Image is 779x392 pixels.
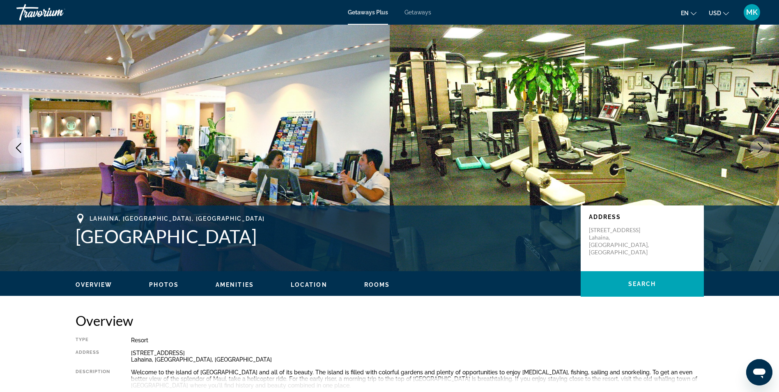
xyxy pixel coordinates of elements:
div: Welcome to the island of [GEOGRAPHIC_DATA] and all of its beauty. The island is filled with color... [131,369,704,389]
button: Change currency [709,7,729,19]
div: Address [76,350,110,363]
div: [STREET_ADDRESS] Lahaina, [GEOGRAPHIC_DATA], [GEOGRAPHIC_DATA] [131,350,704,363]
button: Amenities [216,281,254,288]
button: Rooms [364,281,390,288]
h1: [GEOGRAPHIC_DATA] [76,226,572,247]
a: Travorium [16,2,99,23]
button: Previous image [8,138,29,158]
a: Getaways Plus [348,9,388,16]
button: Photos [149,281,179,288]
button: Next image [750,138,771,158]
span: en [681,10,689,16]
span: USD [709,10,721,16]
button: Change language [681,7,696,19]
a: Getaways [404,9,431,16]
span: Search [628,281,656,287]
span: MK [746,8,758,16]
button: Search [581,271,704,297]
div: Type [76,337,110,344]
p: Address [589,214,696,220]
button: Overview [76,281,113,288]
iframe: Button to launch messaging window [746,359,772,385]
button: Location [291,281,327,288]
h2: Overview [76,312,704,329]
div: Description [76,369,110,389]
button: User Menu [741,4,763,21]
p: [STREET_ADDRESS] Lahaina, [GEOGRAPHIC_DATA], [GEOGRAPHIC_DATA] [589,226,655,256]
div: Resort [131,337,704,344]
span: Lahaina, [GEOGRAPHIC_DATA], [GEOGRAPHIC_DATA] [90,215,265,222]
